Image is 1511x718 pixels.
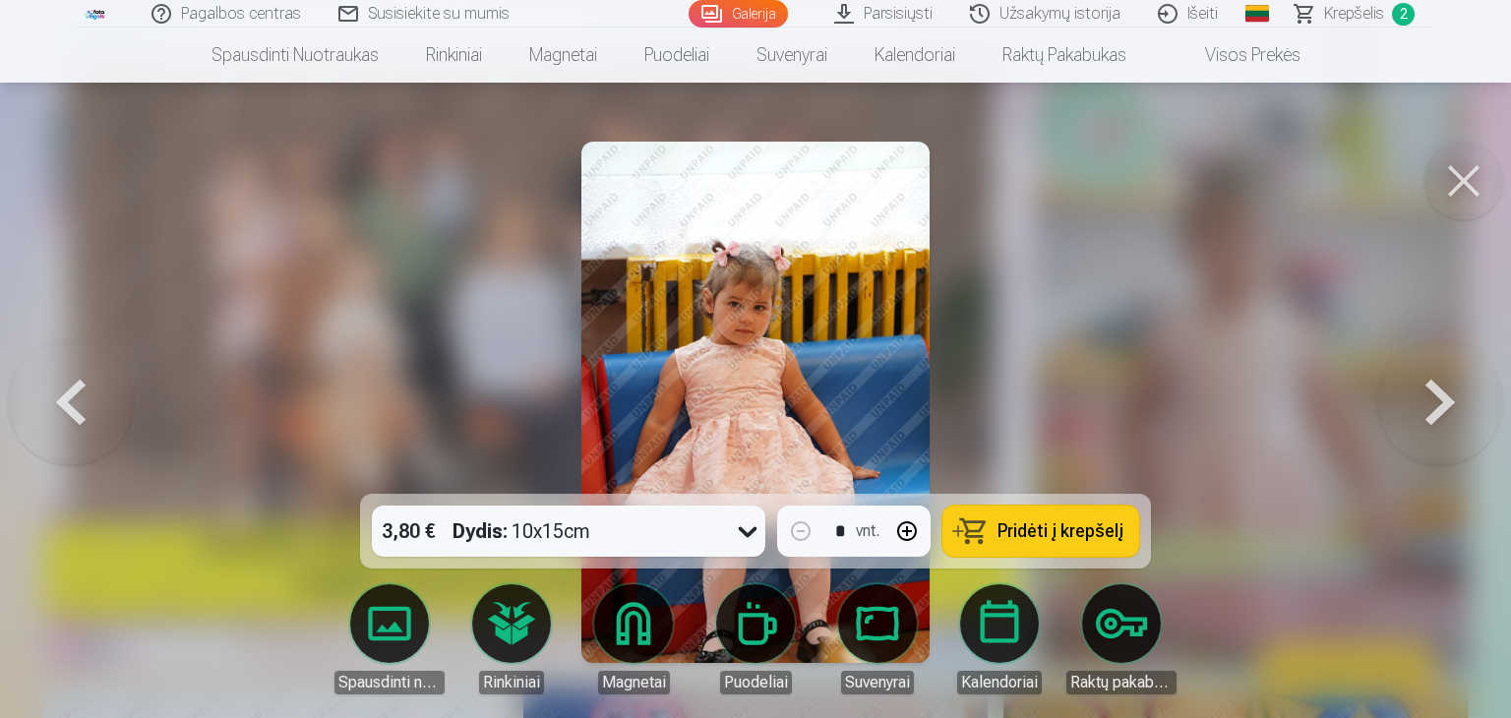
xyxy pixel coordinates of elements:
a: Spausdinti nuotraukas [188,28,402,83]
a: Kalendoriai [944,584,1055,694]
span: 2 [1392,3,1415,26]
img: /fa2 [85,8,106,20]
a: Kalendoriai [851,28,979,83]
div: 10x15cm [453,506,590,557]
a: Raktų pakabukas [979,28,1150,83]
a: Puodeliai [700,584,811,694]
a: Visos prekės [1150,28,1324,83]
a: Magnetai [506,28,621,83]
span: Krepšelis [1324,2,1384,26]
a: Puodeliai [621,28,733,83]
a: Magnetai [578,584,689,694]
a: Suvenyrai [822,584,933,694]
a: Rinkiniai [456,584,567,694]
span: Pridėti į krepšelį [997,522,1123,540]
div: vnt. [856,519,879,543]
a: Spausdinti nuotraukas [334,584,445,694]
button: Pridėti į krepšelį [942,506,1139,557]
div: Puodeliai [720,671,792,694]
div: 3,80 € [372,506,445,557]
strong: Dydis : [453,517,508,545]
a: Suvenyrai [733,28,851,83]
div: Raktų pakabukas [1066,671,1177,694]
div: Magnetai [598,671,670,694]
div: Spausdinti nuotraukas [334,671,445,694]
div: Rinkiniai [479,671,544,694]
div: Kalendoriai [957,671,1042,694]
a: Raktų pakabukas [1066,584,1177,694]
a: Rinkiniai [402,28,506,83]
div: Suvenyrai [841,671,914,694]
